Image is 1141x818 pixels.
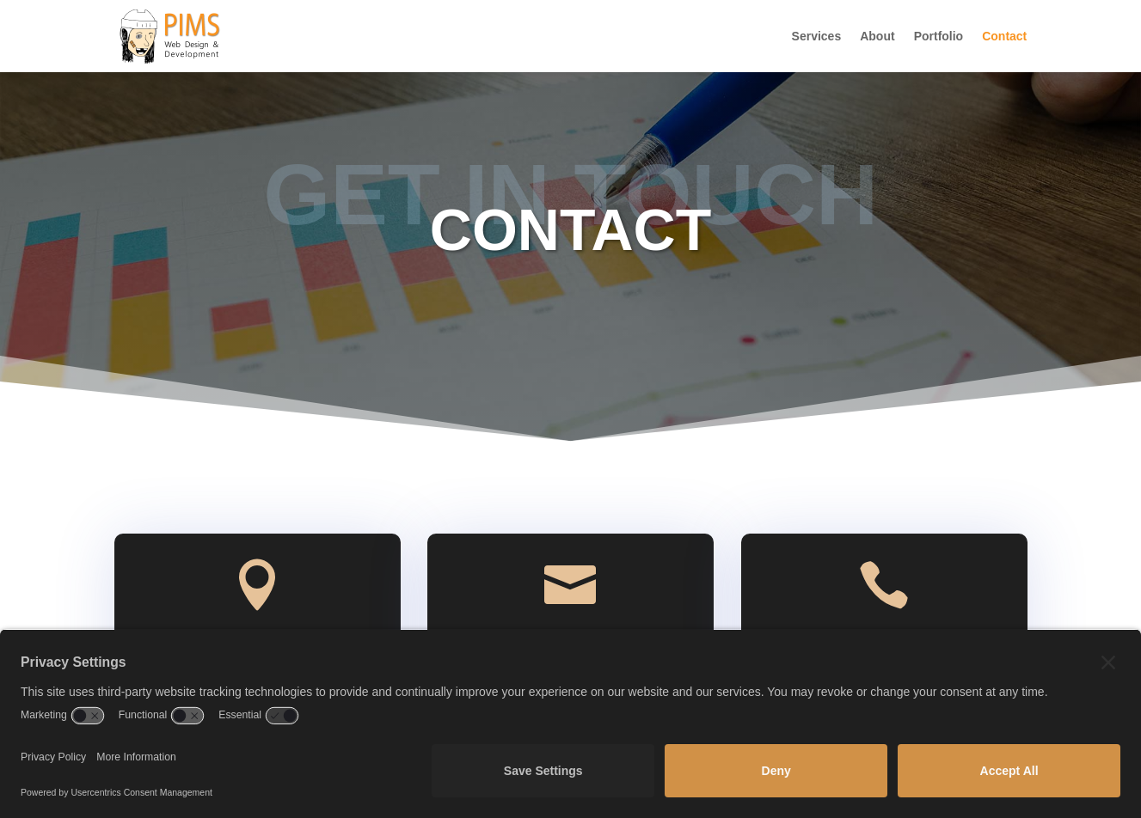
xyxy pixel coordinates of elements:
[858,559,910,611] span: 
[982,30,1027,72] a: Contact
[118,8,223,65] img: PIMS Web Design & Development LLC
[792,30,842,72] a: Services
[860,30,894,72] a: About
[114,200,1028,267] h1: Contact
[914,30,964,72] a: Portfolio
[231,559,283,611] span: 
[544,559,596,611] span: 
[114,183,1028,206] p: Get In Touch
